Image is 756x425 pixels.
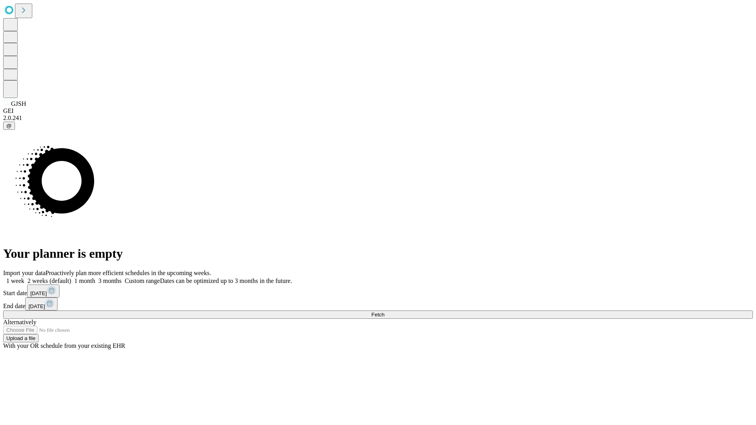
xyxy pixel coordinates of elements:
div: End date [3,297,753,310]
div: GEI [3,107,753,115]
span: Fetch [371,312,384,318]
span: [DATE] [28,303,45,309]
span: @ [6,123,12,129]
span: 3 months [98,277,122,284]
span: GJSH [11,100,26,107]
span: Alternatively [3,319,36,325]
span: 1 month [74,277,95,284]
div: Start date [3,285,753,297]
span: Import your data [3,270,46,276]
button: [DATE] [27,285,59,297]
button: Upload a file [3,334,39,342]
span: Proactively plan more efficient schedules in the upcoming weeks. [46,270,211,276]
div: 2.0.241 [3,115,753,122]
span: Custom range [125,277,160,284]
button: [DATE] [25,297,57,310]
span: [DATE] [30,290,47,296]
span: Dates can be optimized up to 3 months in the future. [160,277,292,284]
h1: Your planner is empty [3,246,753,261]
span: With your OR schedule from your existing EHR [3,342,125,349]
span: 2 weeks (default) [28,277,71,284]
span: 1 week [6,277,24,284]
button: Fetch [3,310,753,319]
button: @ [3,122,15,130]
